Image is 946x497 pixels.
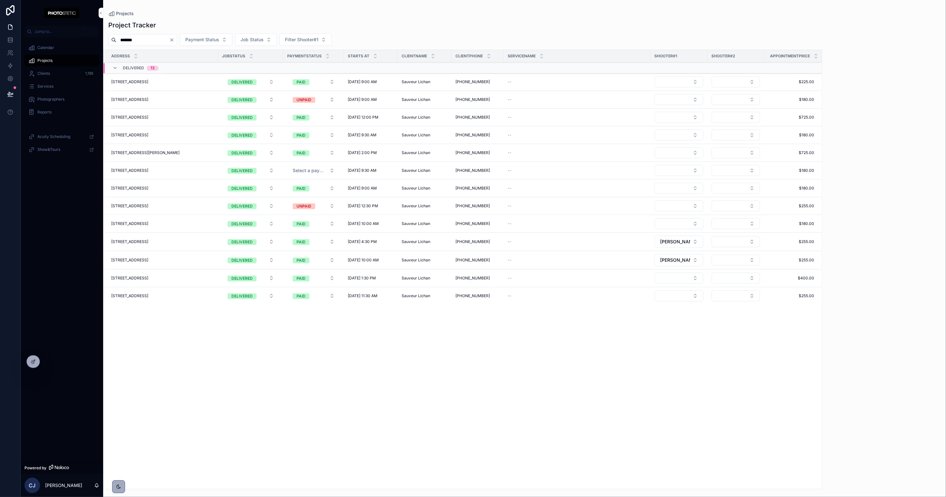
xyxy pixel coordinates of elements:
a: Select Button [711,147,760,159]
div: PAID [297,221,306,227]
a: Select Button [711,236,760,248]
button: Select Button [712,200,760,211]
a: [PHONE_NUMBER] [455,239,490,244]
button: Select Button [655,76,703,87]
a: -- [508,115,647,120]
span: Select a paymentstatus [293,167,327,174]
a: Select Button [711,165,760,176]
a: Select Button [654,94,704,105]
a: $180.00 [764,186,814,191]
div: UNPAID [297,203,311,209]
a: [DATE] 9:00 AM [348,186,394,191]
a: Select Button [222,164,279,177]
button: Select Button [655,218,703,229]
a: Projects [24,55,99,66]
div: 1,195 [83,70,95,77]
a: [PHONE_NUMBER] [455,79,500,84]
a: Select Button [287,200,340,212]
span: Sauveur Lichan [402,203,430,209]
span: [STREET_ADDRESS] [111,79,148,84]
a: Select Button [654,254,704,267]
button: Select Button [222,272,279,284]
span: -- [508,186,512,191]
div: DELIVERED [231,115,253,121]
div: DELIVERED [231,203,253,209]
div: DELIVERED [231,239,253,245]
span: -- [508,132,512,138]
div: PAID [297,150,306,156]
button: Select Button [712,112,760,123]
a: Select Button [287,147,340,159]
a: [DATE] 9:00 AM [348,97,394,102]
a: [PHONE_NUMBER] [455,186,490,191]
span: Acuity Scheduling [37,134,70,139]
a: [STREET_ADDRESS] [111,203,214,209]
a: $255.00 [764,203,814,209]
button: Select Button [288,129,340,141]
a: Select Button [287,272,340,284]
span: [STREET_ADDRESS] [111,276,148,281]
a: Select Button [222,147,279,159]
button: Select Button [712,255,760,266]
a: Select Button [654,147,704,159]
span: Sauveur Lichan [402,276,430,281]
div: PAID [297,186,306,191]
span: Sauveur Lichan [402,168,430,173]
span: -- [508,168,512,173]
span: Sauveur Lichan [402,132,430,138]
a: [PHONE_NUMBER] [455,97,490,102]
a: $180.00 [764,132,814,138]
a: Select Button [222,290,279,302]
span: [STREET_ADDRESS] [111,97,148,102]
button: Select Button [222,165,279,176]
a: [PHONE_NUMBER] [455,258,500,263]
button: Select Button [222,147,279,159]
a: [STREET_ADDRESS] [111,79,214,84]
a: Select Button [222,111,279,123]
span: $725.00 [764,150,814,155]
div: UNPAID [297,97,311,103]
a: Select Button [654,218,704,229]
a: -- [508,239,647,244]
div: DELIVERED [231,150,253,156]
a: Select Button [287,218,340,230]
a: Select Button [711,218,760,229]
button: Select Button [712,94,760,105]
span: $225.00 [764,79,814,84]
span: -- [508,79,512,84]
div: PAID [297,239,306,245]
span: [DATE] 1:30 PM [348,276,376,281]
a: [STREET_ADDRESS] [111,239,214,244]
a: Select Button [711,182,760,194]
a: [DATE] 9:30 AM [348,132,394,138]
a: [PHONE_NUMBER] [455,221,490,226]
span: [STREET_ADDRESS] [111,239,148,244]
span: Reports [37,110,52,115]
span: -- [508,203,512,209]
span: $180.00 [764,97,814,102]
button: Select Button [222,112,279,123]
button: Select Button [655,165,703,176]
a: Show&Tours [24,144,99,155]
span: [DATE] 12:00 PM [348,115,378,120]
a: Select Button [222,218,279,230]
span: [DATE] 9:30 AM [348,168,376,173]
a: [DATE] 1:30 PM [348,276,394,281]
span: [STREET_ADDRESS] [111,221,148,226]
a: Select Button [287,93,340,106]
button: Select Button [222,200,279,212]
span: Job Status [240,36,264,43]
div: DELIVERED [231,97,253,103]
span: [STREET_ADDRESS] [111,203,148,209]
span: $180.00 [764,221,814,226]
a: Select Button [654,200,704,212]
a: Select Button [287,290,340,302]
a: [DATE] 4:30 PM [348,239,394,244]
a: Select Button [654,272,704,284]
button: Select Button [712,218,760,229]
button: Select Button [288,76,340,88]
button: Select Button [222,236,279,248]
a: $255.00 [764,239,814,244]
